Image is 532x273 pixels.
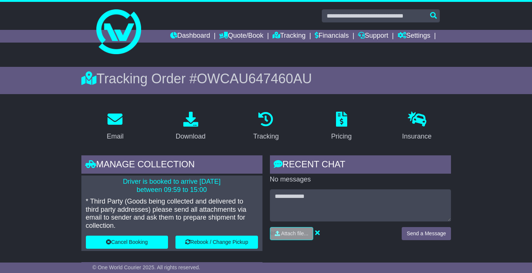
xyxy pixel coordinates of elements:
[175,236,258,249] button: Rebook / Change Pickup
[270,176,451,184] p: No messages
[197,71,312,86] span: OWCAU647460AU
[402,131,432,142] div: Insurance
[219,30,263,43] a: Quote/Book
[331,131,352,142] div: Pricing
[86,236,168,249] button: Cancel Booking
[175,131,205,142] div: Download
[170,30,210,43] a: Dashboard
[93,264,200,270] span: © One World Courier 2025. All rights reserved.
[397,109,436,144] a: Insurance
[102,109,128,144] a: Email
[253,131,279,142] div: Tracking
[402,227,451,240] button: Send a Message
[358,30,388,43] a: Support
[86,198,258,230] p: * Third Party (Goods being collected and delivered to third party addresses) please send all atta...
[315,30,349,43] a: Financials
[107,131,124,142] div: Email
[171,109,210,144] a: Download
[398,30,430,43] a: Settings
[81,71,451,87] div: Tracking Order #
[248,109,283,144] a: Tracking
[273,30,305,43] a: Tracking
[81,155,262,176] div: Manage collection
[86,178,258,194] p: Driver is booked to arrive [DATE] between 09:59 to 15:00
[270,155,451,176] div: RECENT CHAT
[326,109,357,144] a: Pricing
